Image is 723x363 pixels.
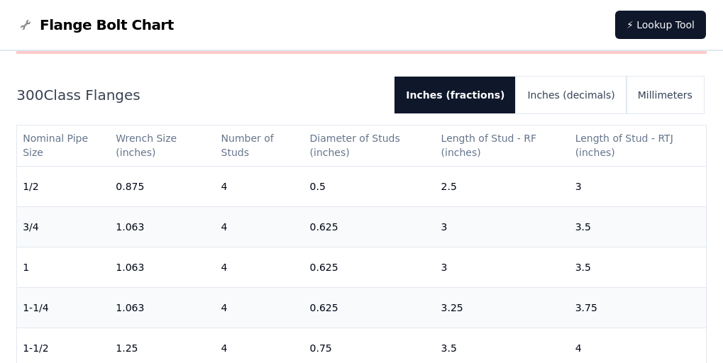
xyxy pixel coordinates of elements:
button: Inches (decimals) [516,77,626,113]
th: Wrench Size (inches) [110,125,215,166]
td: 3.75 [570,287,706,328]
td: 1-1/4 [17,287,110,328]
td: 1.063 [110,206,215,247]
td: 0.625 [304,247,436,287]
td: 4 [216,206,304,247]
td: 3.25 [436,287,570,328]
button: Millimeters [627,77,704,113]
td: 3 [436,247,570,287]
td: 2.5 [436,166,570,206]
td: 3.5 [570,247,706,287]
th: Number of Studs [216,125,304,166]
td: 0.625 [304,287,436,328]
td: 4 [216,166,304,206]
th: Length of Stud - RTJ (inches) [570,125,706,166]
td: 3.5 [570,206,706,247]
img: Flange Bolt Chart Logo [17,16,34,33]
td: 0.625 [304,206,436,247]
td: 4 [216,247,304,287]
th: Diameter of Studs (inches) [304,125,436,166]
th: Length of Stud - RF (inches) [436,125,570,166]
td: 1/2 [17,166,110,206]
a: Flange Bolt Chart LogoFlange Bolt Chart [17,15,174,35]
td: 3/4 [17,206,110,247]
td: 0.875 [110,166,215,206]
td: 1.063 [110,287,215,328]
h2: 300 Class Flanges [16,85,383,105]
td: 4 [216,287,304,328]
button: Inches (fractions) [394,77,516,113]
th: Nominal Pipe Size [17,125,110,166]
td: 1 [17,247,110,287]
td: 3 [436,206,570,247]
span: Flange Bolt Chart [40,15,174,35]
td: 3 [570,166,706,206]
td: 0.5 [304,166,436,206]
td: 1.063 [110,247,215,287]
a: ⚡ Lookup Tool [615,11,706,39]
